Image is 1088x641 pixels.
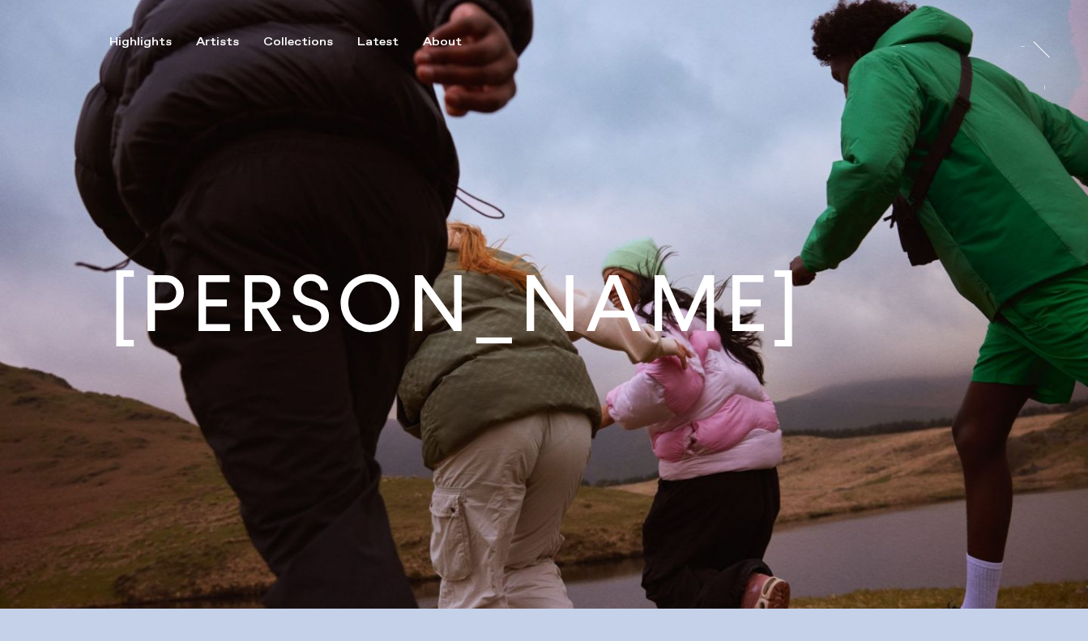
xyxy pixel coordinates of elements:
button: Latest [357,35,423,49]
button: Collections [263,35,357,49]
button: About [423,35,486,49]
div: Artists [196,35,239,49]
div: Latest [357,35,399,49]
div: About [423,35,462,49]
div: Collections [263,35,333,49]
button: Highlights [109,35,196,49]
div: Highlights [109,35,172,49]
button: Artists [196,35,263,49]
h1: [PERSON_NAME] [109,265,804,344]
